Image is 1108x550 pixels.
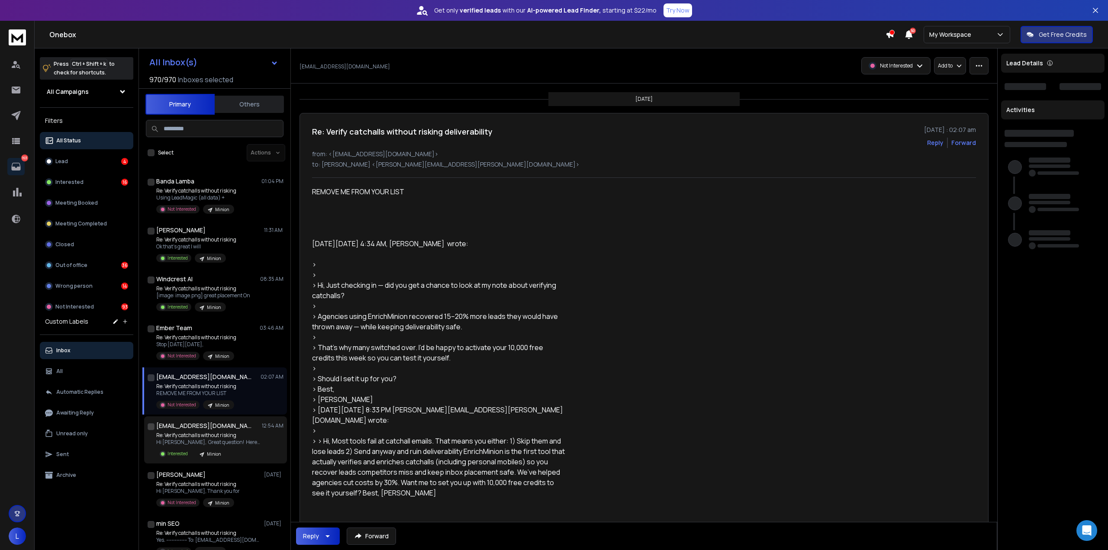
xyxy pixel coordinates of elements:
p: All Status [56,137,81,144]
button: Wrong person14 [40,277,133,295]
p: from: <[EMAIL_ADDRESS][DOMAIN_NAME]> [312,150,976,158]
p: Press to check for shortcuts. [54,60,115,77]
h1: Ember Team [156,324,192,332]
p: Interested [167,255,188,261]
div: Activities [1001,100,1105,119]
button: Primary [145,94,215,115]
p: Sent [56,451,69,458]
div: Reply [303,532,319,540]
h1: Windcrest AI [156,275,193,283]
div: 93 [121,303,128,310]
h1: min SEO [156,519,180,528]
h1: Re: Verify catchalls without risking deliverability [312,125,493,138]
div: REMOVE ME FROM YOUR LIST [DATE][DATE] 4:34 AM, [PERSON_NAME] wrote: > > > Hi, Just checking in — ... [312,187,572,526]
p: Not Interested [880,62,913,69]
p: [DATE] [635,96,653,103]
p: Meeting Booked [55,199,98,206]
p: Add to [938,62,953,69]
p: Minion [207,304,221,311]
h1: All Campaigns [47,87,89,96]
p: [DATE] [264,520,283,527]
button: Not Interested93 [40,298,133,315]
strong: AI-powered Lead Finder, [527,6,601,15]
p: Minion [207,451,221,457]
strong: verified leads [460,6,501,15]
p: Get Free Credits [1039,30,1087,39]
p: [DATE] [264,471,283,478]
p: Lead Details [1006,59,1043,68]
div: Forward [951,138,976,147]
h1: All Inbox(s) [149,58,197,67]
p: to: [PERSON_NAME] <[PERSON_NAME][EMAIL_ADDRESS][PERSON_NAME][DOMAIN_NAME]> [312,160,976,169]
button: Meeting Booked [40,194,133,212]
button: Reply [296,527,340,545]
p: Ok that’s great I will [156,243,236,250]
p: Hi [PERSON_NAME], Great question! Here’s how it [156,439,260,446]
button: Awaiting Reply [40,404,133,421]
p: Re: Verify catchalls without risking [156,432,260,439]
p: Interested [167,450,188,457]
p: Wrong person [55,283,93,289]
p: Not Interested [55,303,94,310]
p: Re: Verify catchalls without risking [156,530,260,537]
button: Sent [40,446,133,463]
span: 50 [910,28,916,34]
h1: [EMAIL_ADDRESS][DOMAIN_NAME] [156,373,251,381]
h3: Custom Labels [45,317,88,326]
button: All Status [40,132,133,149]
p: Not Interested [167,402,196,408]
h1: Onebox [49,29,886,40]
img: logo [9,29,26,45]
p: 11:31 AM [264,227,283,234]
label: Select [158,149,174,156]
button: Closed [40,236,133,253]
p: 02:07 AM [261,373,283,380]
button: L [9,527,26,545]
p: Re: Verify catchalls without risking [156,236,236,243]
p: Interested [55,179,84,186]
p: [DATE] : 02:07 am [924,125,976,134]
p: Minion [215,206,229,213]
h1: [PERSON_NAME] [156,470,206,479]
p: Out of office [55,262,87,269]
button: Unread only [40,425,133,442]
div: 16 [121,179,128,186]
p: Automatic Replies [56,389,103,396]
p: REMOVE ME FROM YOUR LIST [156,390,236,397]
p: Get only with our starting at $22/mo [434,6,657,15]
p: Lead [55,158,68,165]
p: Re: Verify catchalls without risking [156,481,240,488]
p: Not Interested [167,499,196,506]
button: Forward [347,527,396,545]
h3: Filters [40,115,133,127]
button: Automatic Replies [40,383,133,401]
button: Inbox [40,342,133,359]
button: All [40,363,133,380]
div: 14 [121,283,128,289]
button: Out of office36 [40,257,133,274]
p: Re: Verify catchalls without risking [156,187,236,194]
button: All Inbox(s) [142,54,285,71]
p: Archive [56,472,76,479]
p: Hi [PERSON_NAME], Thank you for [156,488,240,495]
p: Not Interested [167,206,196,212]
p: Closed [55,241,74,248]
p: [EMAIL_ADDRESS][DOMAIN_NAME] [300,63,390,70]
p: Minion [215,353,229,360]
span: Ctrl + Shift + k [71,59,107,69]
p: Meeting Completed [55,220,107,227]
p: Stop [DATE][DATE], [156,341,236,348]
p: 01:04 PM [261,178,283,185]
p: Minion [215,500,229,506]
p: Minion [207,255,221,262]
button: All Campaigns [40,83,133,100]
p: Interested [167,304,188,310]
p: Not Interested [167,353,196,359]
p: Yes. ---------------- To: [EMAIL_ADDRESS][DOMAIN_NAME] ([EMAIL_ADDRESS][DOMAIN_NAME]); Subject: V... [156,537,260,544]
h1: Banda Lamba [156,177,194,186]
p: Unread only [56,430,88,437]
p: Using LeadMagic (all data) + [156,194,236,201]
div: Open Intercom Messenger [1076,520,1097,541]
